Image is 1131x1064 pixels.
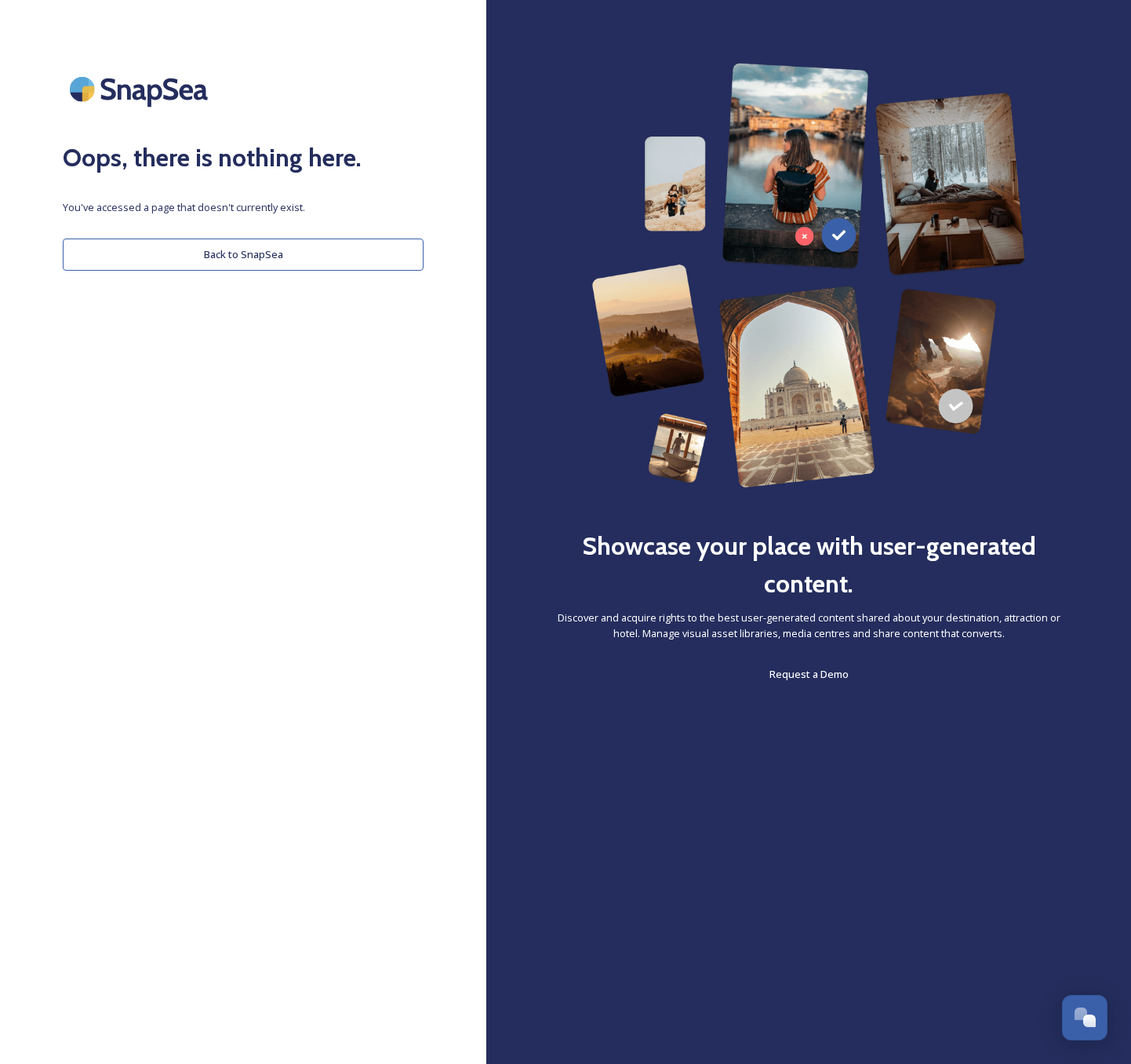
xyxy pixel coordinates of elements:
[769,665,849,683] a: Request a Demo
[63,63,220,115] img: SnapSea Logo
[769,667,849,681] span: Request a Demo
[549,527,1068,603] h2: Showcase your place with user-generated content.
[591,63,1025,488] img: 63b42ca75bacad526042e722_Group%20154-p-800.png
[63,239,424,271] button: Back to SnapSea
[63,200,424,215] span: You've accessed a page that doesn't currently exist.
[549,610,1068,640] span: Discover and acquire rights to the best user-generated content shared about your destination, att...
[63,139,424,177] h2: Oops, there is nothing here.
[1062,995,1107,1040] button: Open Chat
